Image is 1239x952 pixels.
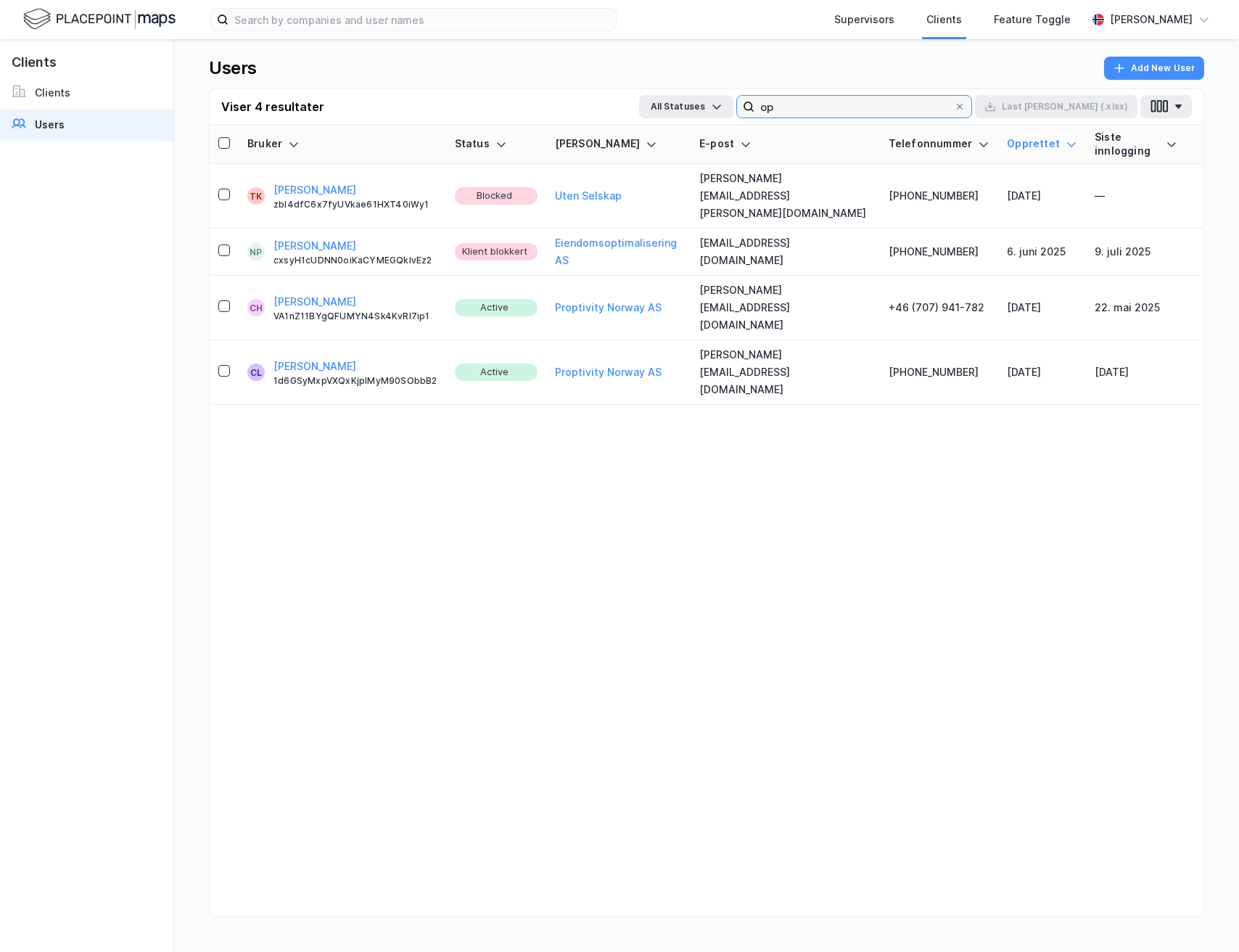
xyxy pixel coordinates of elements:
[221,98,324,115] div: Viser 4 resultater
[691,164,879,229] td: [PERSON_NAME][EMAIL_ADDRESS][PERSON_NAME][DOMAIN_NAME]
[273,311,437,322] div: VA1nZ11BYgQFUMYN4Sk4KvRl7ip1
[273,375,437,387] div: 1d6GSyMxpVXQxKjpIMyM90SObbB2
[1095,131,1177,157] div: Siste innlogging
[1007,137,1077,151] div: Opprettet
[998,229,1086,276] td: 6. juni 2025
[889,299,990,316] div: +46 (707) 941-782
[998,164,1086,229] td: [DATE]
[994,11,1071,28] div: Feature Toggle
[1166,882,1239,952] div: Kontrollprogram for chat
[273,358,356,375] button: [PERSON_NAME]
[1086,229,1186,276] td: 9. juli 2025
[273,255,437,266] div: cxsyH1cUDNN0oiKaCYMEGQklvEz2
[889,364,990,381] div: [PHONE_NUMBER]
[555,299,662,316] button: Proptivity Norway AS
[926,11,962,28] div: Clients
[455,137,538,151] div: Status
[555,187,622,205] button: Uten Selskap
[691,229,879,276] td: [EMAIL_ADDRESS][DOMAIN_NAME]
[754,96,954,118] input: Search user by name, email or client
[998,340,1086,405] td: [DATE]
[834,11,894,28] div: Supervisors
[273,199,437,210] div: zbI4dfC6x7fyUVkae61HXT40iWy1
[229,9,616,30] input: Search by companies and user names
[273,293,356,311] button: [PERSON_NAME]
[250,364,262,381] div: CL
[247,137,437,151] div: Bruker
[691,276,879,340] td: [PERSON_NAME][EMAIL_ADDRESS][DOMAIN_NAME]
[35,116,65,134] div: Users
[1110,11,1193,28] div: [PERSON_NAME]
[1104,57,1204,80] button: Add New User
[699,137,870,151] div: E-post
[273,237,356,255] button: [PERSON_NAME]
[250,187,262,205] div: TK
[691,340,879,405] td: [PERSON_NAME][EMAIL_ADDRESS][DOMAIN_NAME]
[555,137,682,151] div: [PERSON_NAME]
[1166,882,1239,952] iframe: Chat Widget
[639,95,733,118] button: All Statuses
[889,187,990,205] div: [PHONE_NUMBER]
[35,84,70,102] div: Clients
[250,243,262,260] div: NP
[250,299,263,316] div: CH
[555,234,682,269] button: Eiendomsoptimalisering AS
[273,181,356,199] button: [PERSON_NAME]
[889,137,990,151] div: Telefonnummer
[23,7,176,32] img: logo.f888ab2527a4732fd821a326f86c7f29.svg
[1086,164,1186,229] td: —
[1086,340,1186,405] td: [DATE]
[998,276,1086,340] td: [DATE]
[889,243,990,260] div: [PHONE_NUMBER]
[209,57,257,80] div: Users
[555,364,662,381] button: Proptivity Norway AS
[1086,276,1186,340] td: 22. mai 2025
